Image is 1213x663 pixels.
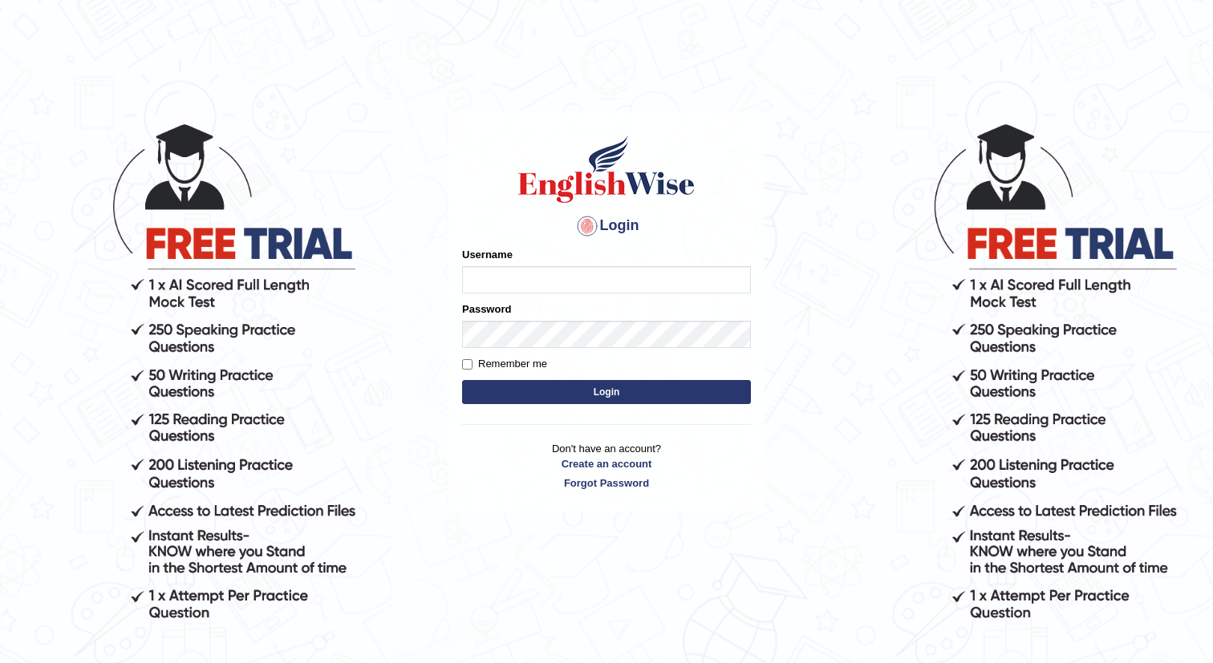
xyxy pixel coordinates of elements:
a: Create an account [462,456,751,471]
img: Logo of English Wise sign in for intelligent practice with AI [515,133,698,205]
label: Username [462,247,513,262]
input: Remember me [462,359,473,370]
p: Don't have an account? [462,441,751,491]
h4: Login [462,213,751,239]
label: Password [462,301,511,317]
label: Remember me [462,356,547,372]
button: Login [462,380,751,404]
a: Forgot Password [462,475,751,491]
